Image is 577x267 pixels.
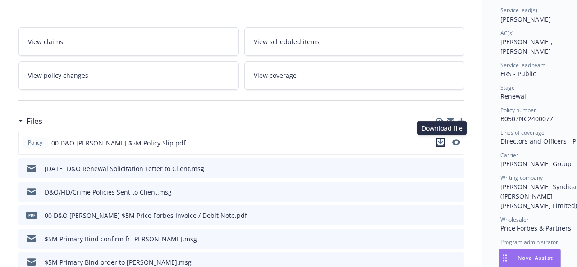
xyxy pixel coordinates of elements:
span: - [500,246,503,255]
span: View claims [28,37,63,46]
span: B0507NC2400077 [500,114,553,123]
span: View coverage [254,71,297,80]
span: Nova Assist [517,254,553,262]
button: download file [438,187,445,197]
span: [PERSON_NAME], [PERSON_NAME] [500,37,554,55]
div: Download file [417,121,467,135]
button: download file [436,138,445,148]
span: View policy changes [28,71,88,80]
span: Lines of coverage [500,129,545,136]
span: 00 D&O [PERSON_NAME] $5M Policy Slip.pdf [51,138,186,148]
span: Service lead team [500,61,545,69]
button: preview file [453,258,461,267]
a: View scheduled items [244,27,465,56]
h3: Files [27,115,42,127]
div: Drag to move [499,249,510,267]
span: ERS - Public [500,69,536,78]
div: Files [18,115,42,127]
div: [DATE] D&O Renewal Solicitation Letter to Client.msg [45,164,204,173]
span: Policy [26,139,44,147]
a: View coverage [244,61,465,90]
button: download file [438,164,445,173]
span: Wholesaler [500,216,529,223]
span: Service lead(s) [500,6,537,14]
button: preview file [453,187,461,197]
a: View policy changes [18,61,239,90]
span: Policy number [500,106,536,114]
span: Program administrator [500,238,558,246]
div: $5M Primary Bind confirm fr [PERSON_NAME].msg [45,234,197,244]
button: preview file [453,164,461,173]
button: download file [438,234,445,244]
button: Nova Assist [499,249,561,267]
button: preview file [452,139,460,145]
button: preview file [452,138,460,148]
span: pdf [26,212,37,218]
span: [PERSON_NAME] [500,15,551,23]
span: Stage [500,84,515,91]
span: Renewal [500,92,526,100]
span: Carrier [500,151,518,159]
div: $5M Primary Bind order to [PERSON_NAME].msg [45,258,192,267]
span: Price Forbes & Partners [500,224,571,232]
button: preview file [453,211,461,220]
button: download file [438,211,445,220]
span: AC(s) [500,29,514,37]
button: download file [438,258,445,267]
span: Writing company [500,174,543,181]
button: preview file [453,234,461,244]
span: View scheduled items [254,37,320,46]
div: D&O/FID/Crime Policies Sent to Client.msg [45,187,172,197]
a: View claims [18,27,239,56]
div: 00 D&O [PERSON_NAME] $5M Price Forbes Invoice / Debit Note.pdf [45,211,247,220]
span: [PERSON_NAME] Group [500,159,572,168]
button: download file [436,138,445,147]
